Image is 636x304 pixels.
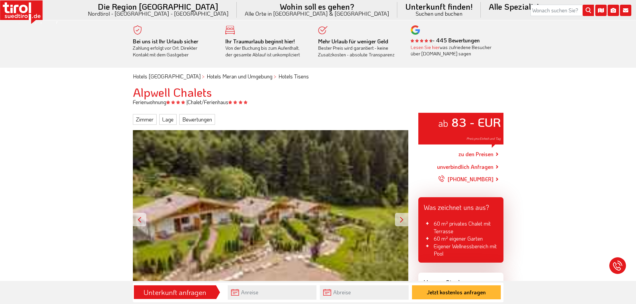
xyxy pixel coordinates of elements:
[88,11,229,16] small: Nordtirol - [GEOGRAPHIC_DATA] - [GEOGRAPHIC_DATA]
[412,285,501,299] button: Jetzt kostenlos anfragen
[318,38,388,45] b: Mehr Urlaub für weniger Geld
[438,117,448,129] small: ab
[186,98,188,105] span: |
[133,73,201,80] a: Hotels [GEOGRAPHIC_DATA]
[451,114,501,130] strong: 83 - EUR
[320,285,409,300] input: Abreise
[411,25,420,35] img: google
[595,5,607,16] i: Karte öffnen
[405,11,473,16] small: Suchen und buchen
[424,220,498,235] li: 60 m² privates Chalet mit Terrasse
[245,11,389,16] small: Alle Orte in [GEOGRAPHIC_DATA] & [GEOGRAPHIC_DATA]
[438,171,493,188] a: [PHONE_NUMBER]
[531,5,594,16] input: Wonach suchen Sie?
[228,285,316,300] input: Anreise
[418,197,503,215] div: Was zeichnet uns aus?
[437,163,493,171] a: unverbindlich Anfragen
[318,38,401,58] div: Bester Preis wird garantiert - keine Zusatzkosten - absolute Transparenz
[608,5,619,16] i: Fotogalerie
[424,243,498,258] li: Eigener Wellnessbereich mit Pool
[411,37,480,44] b: - 445 Bewertungen
[133,85,503,99] h1: Alpwell Chalets
[159,114,177,125] a: Lage
[411,44,493,57] div: was zufriedene Besucher über [DOMAIN_NAME] sagen
[179,114,215,125] a: Bewertungen
[458,146,493,163] a: zu den Preisen
[133,114,157,125] a: Zimmer
[136,287,214,298] div: Unterkunft anfragen
[225,38,308,58] div: Von der Buchung bis zum Aufenthalt, der gesamte Ablauf ist unkompliziert
[225,38,295,45] b: Ihr Traumurlaub beginnt hier!
[620,5,631,16] i: Kontakt
[424,235,498,242] li: 60 m² eigener Garten
[128,98,508,106] div: Ferienwohnung Chalet/Ferienhaus
[207,73,272,80] a: Hotels Meran und Umgebung
[278,73,309,80] a: Hotels Tisens
[133,38,198,45] b: Bei uns ist Ihr Urlaub sicher
[133,38,216,58] div: Zahlung erfolgt vor Ort. Direkter Kontakt mit dem Gastgeber
[418,273,503,290] div: Unsere Stärken
[466,136,501,141] span: Preis pro Einheit und Tag
[411,44,440,50] a: Lesen Sie hier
